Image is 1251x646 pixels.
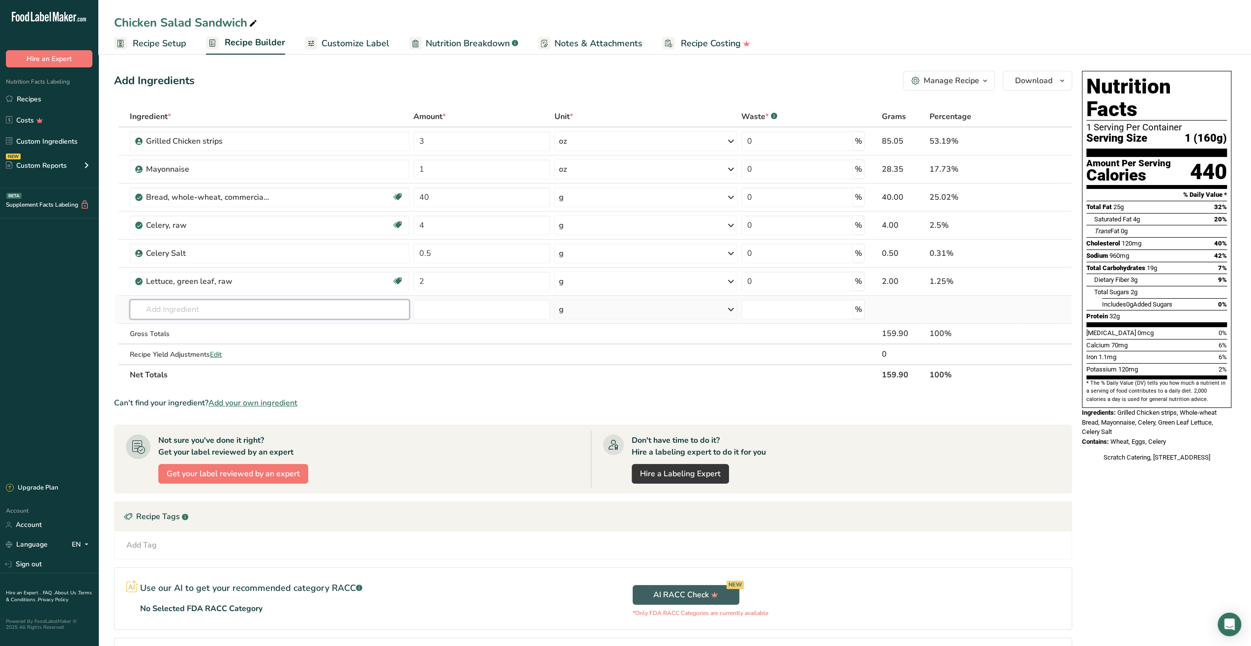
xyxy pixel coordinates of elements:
div: Manage Recipe [924,75,979,87]
div: 53.19% [929,135,1019,147]
span: Get your label reviewed by an expert [167,468,300,480]
span: AI RACC Check [653,589,718,601]
a: About Us . [55,589,78,596]
span: Recipe Setup [133,37,186,50]
button: Hire an Expert [6,50,92,67]
span: 20% [1214,215,1227,223]
div: Lettuce, green leaf, raw [146,276,269,287]
span: 0% [1219,329,1227,337]
span: Potassium [1086,366,1117,373]
a: Hire a Labeling Expert [632,464,729,484]
button: Get your label reviewed by an expert [158,464,308,484]
div: g [558,191,563,203]
span: 1.1mg [1099,353,1116,361]
span: Wheat, Eggs, Celery [1110,438,1166,445]
div: oz [558,163,566,175]
div: EN [72,539,92,551]
div: Add Ingredients [114,73,195,89]
span: Ingredients: [1082,409,1116,416]
p: Use our AI to get your recommended category RACC [140,582,362,595]
a: Hire an Expert . [6,589,41,596]
div: Grilled Chicken strips [146,135,269,147]
div: g [558,276,563,287]
span: Edit [210,350,222,359]
div: g [558,219,563,231]
div: Powered By FoodLabelMaker © 2025 All Rights Reserved [6,618,92,630]
span: 0g [1121,227,1128,235]
span: Grilled Chicken strips, Whole-wheat Bread, Mayonnaise, Celery, Green Leaf Lettuce, Celery Salt [1082,409,1217,435]
div: 0.50 [882,247,925,259]
span: Recipe Builder [225,36,285,49]
span: Notes & Attachments [554,37,642,50]
div: 2.00 [882,276,925,287]
span: Grams [882,111,906,123]
div: Custom Reports [6,160,67,171]
div: Recipe Yield Adjustments [130,349,409,360]
span: Contains: [1082,438,1109,445]
span: Total Carbohydrates [1086,264,1145,272]
span: Fat [1094,227,1119,235]
span: Calcium [1086,341,1110,349]
div: 40.00 [882,191,925,203]
span: 19g [1147,264,1157,272]
div: Open Intercom Messenger [1218,613,1241,636]
span: Serving Size [1086,132,1147,145]
a: Language [6,536,48,553]
div: g [558,247,563,259]
div: Add Tag [126,539,157,551]
span: 0g [1126,301,1133,308]
div: Bread, whole-wheat, commercially prepared [146,191,269,203]
div: NEW [727,581,744,589]
div: Mayonnaise [146,163,269,175]
div: 2.5% [929,219,1019,231]
span: Cholesterol [1086,240,1120,247]
a: Customize Label [305,32,389,55]
span: 6% [1219,353,1227,361]
div: 0.31% [929,247,1019,259]
span: Recipe Costing [681,37,741,50]
div: 1 Serving Per Container [1086,123,1227,132]
span: 32g [1109,312,1120,320]
div: Calories [1086,168,1171,183]
span: Ingredient [130,111,171,123]
div: 25.02% [929,191,1019,203]
div: oz [558,135,566,147]
div: 100% [929,328,1019,339]
div: 0 [882,348,925,360]
span: 960mg [1109,252,1129,259]
i: Trans [1094,227,1110,235]
a: Notes & Attachments [538,32,642,55]
span: 25g [1113,203,1124,211]
span: 70mg [1111,341,1128,349]
span: 0% [1218,301,1227,308]
div: Recipe Tags [115,502,1072,531]
div: Waste [741,111,777,123]
span: Saturated Fat [1094,215,1132,223]
button: Download [1003,71,1072,91]
div: Can't find your ingredient? [114,397,1072,409]
span: 6% [1219,341,1227,349]
p: No Selected FDA RACC Category [140,603,262,615]
span: 1 (160g) [1185,132,1227,145]
span: 7% [1218,264,1227,272]
div: 85.05 [882,135,925,147]
div: BETA [6,193,22,199]
span: 40% [1214,240,1227,247]
div: Upgrade Plan [6,483,58,493]
div: 1.25% [929,276,1019,287]
div: Celery Salt [146,247,269,259]
div: Gross Totals [130,329,409,339]
div: Celery, raw [146,219,269,231]
span: 32% [1214,203,1227,211]
div: Amount Per Serving [1086,159,1171,168]
span: Download [1015,75,1052,87]
th: 100% [927,364,1021,385]
div: Don't have time to do it? Hire a labeling expert to do it for you [632,434,766,458]
button: AI RACC Check NEW [633,585,739,605]
span: Unit [554,111,573,123]
span: 4g [1133,215,1140,223]
p: *Only FDA RACC Categories are currently available [633,609,768,617]
section: * The % Daily Value (DV) tells you how much a nutrient in a serving of food contributes to a dail... [1086,379,1227,403]
a: Recipe Costing [662,32,750,55]
span: Total Sugars [1094,288,1129,296]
